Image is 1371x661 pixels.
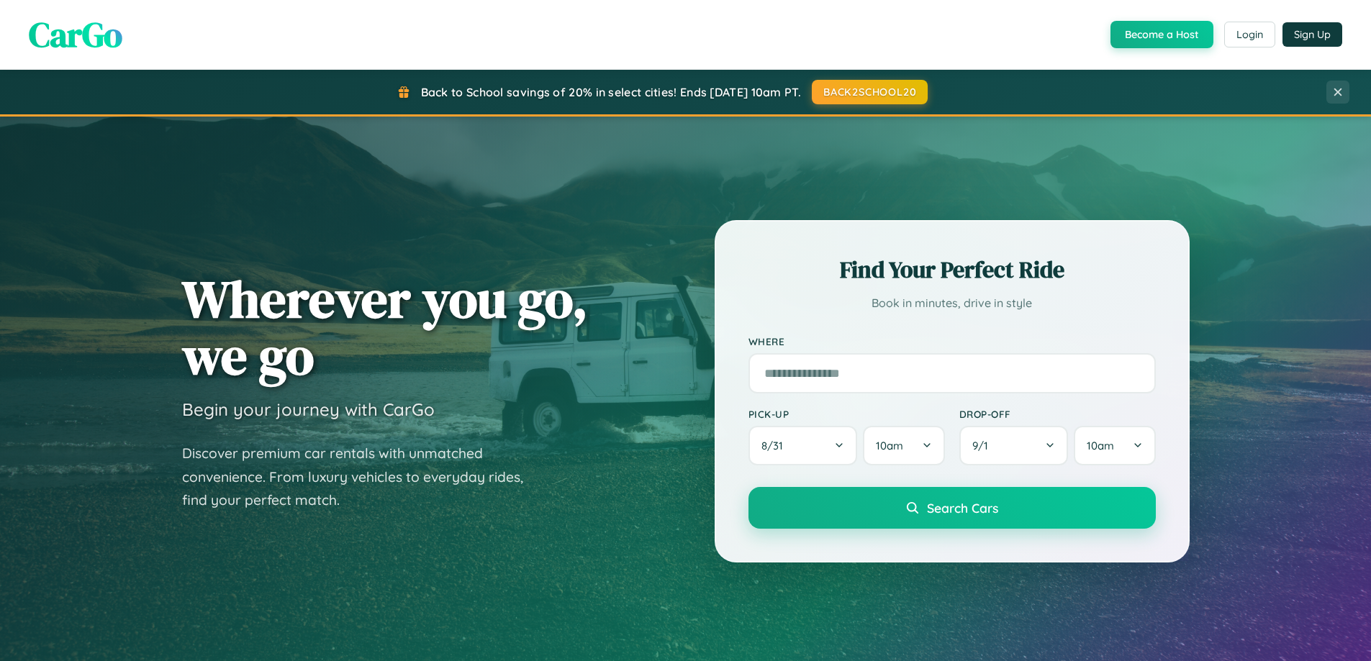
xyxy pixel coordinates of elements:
button: Login [1224,22,1275,47]
h2: Find Your Perfect Ride [748,254,1156,286]
span: 8 / 31 [761,439,790,452]
label: Pick-up [748,408,945,420]
button: 10am [1074,426,1155,465]
span: 9 / 1 [972,439,995,452]
button: Become a Host [1110,21,1213,48]
span: 10am [1087,439,1114,452]
button: Sign Up [1282,22,1342,47]
span: Back to School savings of 20% in select cities! Ends [DATE] 10am PT. [421,85,801,99]
button: Search Cars [748,487,1156,529]
span: Search Cars [927,500,998,516]
button: 9/1 [959,426,1069,465]
button: 8/31 [748,426,858,465]
label: Drop-off [959,408,1156,420]
button: 10am [863,426,944,465]
p: Book in minutes, drive in style [748,293,1156,314]
h1: Wherever you go, we go [182,270,588,384]
button: BACK2SCHOOL20 [812,80,928,104]
span: 10am [876,439,903,452]
h3: Begin your journey with CarGo [182,398,435,420]
label: Where [748,335,1156,347]
p: Discover premium car rentals with unmatched convenience. From luxury vehicles to everyday rides, ... [182,442,542,512]
span: CarGo [29,11,122,58]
